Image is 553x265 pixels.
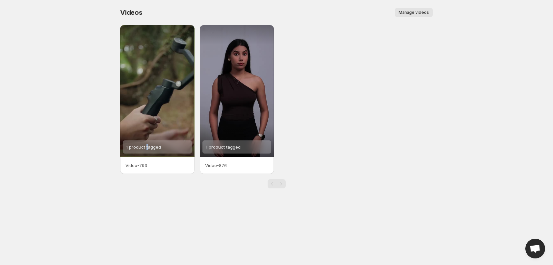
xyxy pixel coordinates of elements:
[399,10,429,15] span: Manage videos
[205,162,269,169] p: Video-876
[395,8,433,17] button: Manage videos
[525,239,545,258] a: Open chat
[120,9,143,16] span: Videos
[206,144,241,150] span: 1 product tagged
[268,179,286,188] nav: Pagination
[126,144,161,150] span: 1 product tagged
[125,162,189,169] p: Video-793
